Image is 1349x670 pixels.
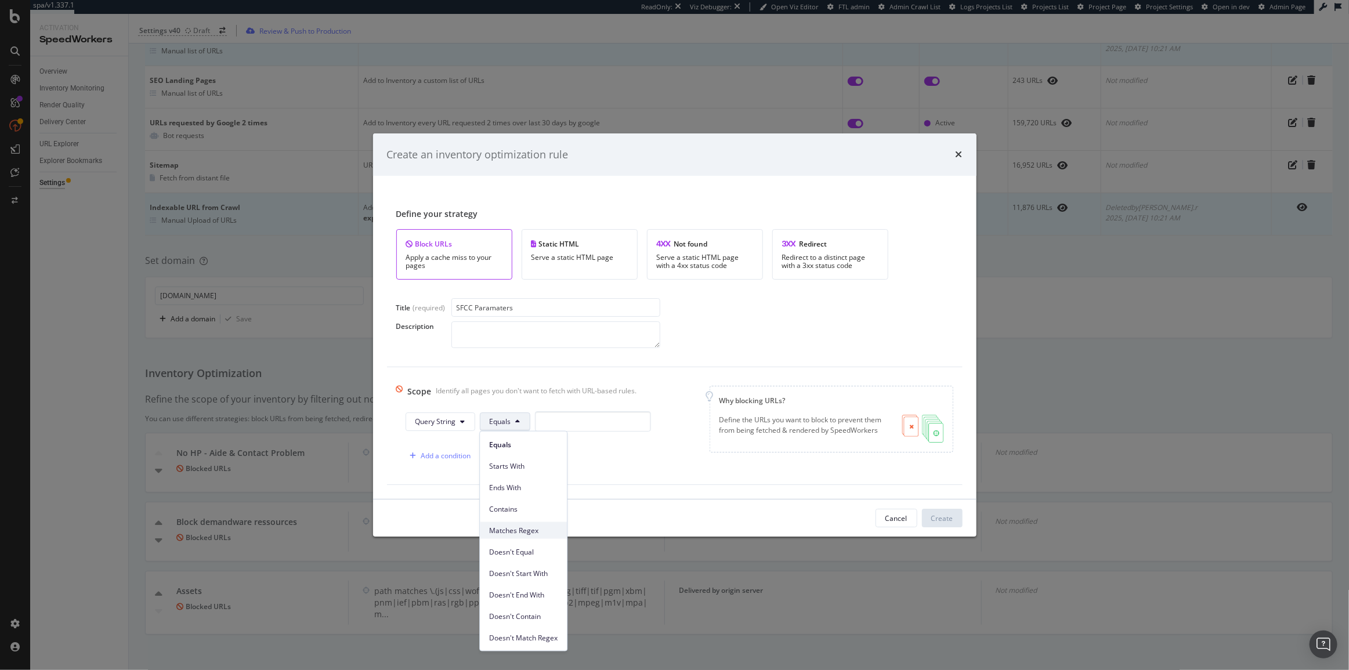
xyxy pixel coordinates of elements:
button: Create [922,509,963,527]
div: Define the URLs you want to block to prevent them from being fetched & rendered by SpeedWorkers [719,415,893,443]
div: Identify all pages you don't want to fetch with URL-based rules. [436,386,637,397]
span: Query String [415,417,456,426]
div: Static HTML [531,239,628,249]
img: BcZuvvtF.png [902,415,943,443]
span: Equals [489,439,558,450]
div: Serve a static HTML page [531,253,628,262]
div: Serve a static HTML page with a 4xx status code [657,253,753,270]
div: Block URLs [406,239,502,249]
div: Description [396,321,451,331]
div: modal [373,133,977,537]
span: Doesn't Start With [489,568,558,578]
button: Equals [480,412,530,431]
span: Starts With [489,461,558,471]
div: Apply a cache miss to your pages [406,253,502,270]
div: times [956,147,963,162]
div: Create an inventory optimization rule [387,147,569,162]
div: Open Intercom Messenger [1310,631,1337,658]
div: Redirect to a distinct page with a 3xx status code [782,253,878,270]
div: Why blocking URLs? [719,396,943,405]
div: Not found [657,239,753,249]
div: Create [931,513,953,523]
button: Query String [406,412,475,431]
button: Add a condition [406,447,471,465]
span: Doesn't Equal [489,546,558,557]
div: Cancel [885,513,907,523]
span: Doesn't End With [489,589,558,600]
span: Matches Regex [489,525,558,535]
div: Define your strategy [396,208,953,220]
div: Add a condition [421,451,471,461]
div: (required) [413,303,446,313]
span: Equals [490,417,511,426]
button: Cancel [876,509,917,527]
span: Doesn't Contain [489,611,558,621]
div: Redirect [782,239,878,249]
span: Ends With [489,482,558,492]
div: Scope [408,386,432,397]
div: Title [396,303,411,313]
span: Doesn't Match Regex [489,632,558,643]
span: Contains [489,504,558,514]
